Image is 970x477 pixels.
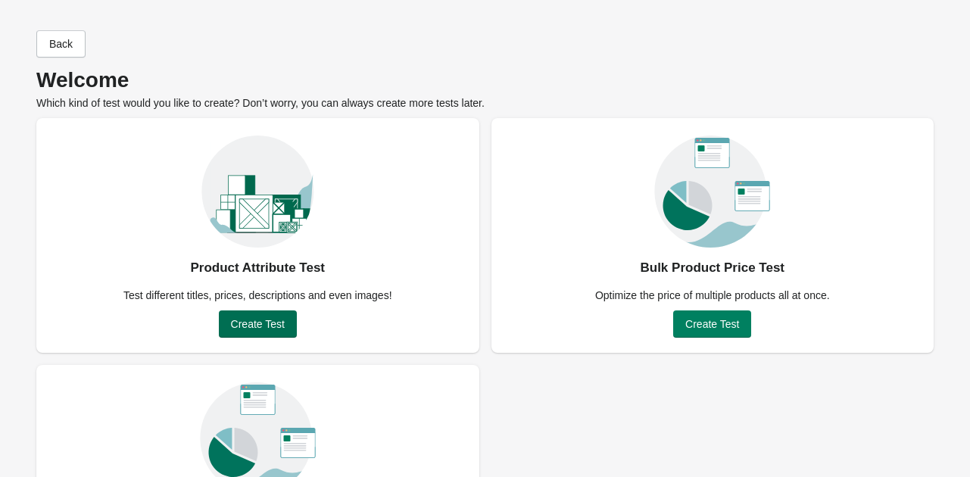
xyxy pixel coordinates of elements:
div: Which kind of test would you like to create? Don’t worry, you can always create more tests later. [36,73,934,111]
button: Back [36,30,86,58]
div: Test different titles, prices, descriptions and even images! [114,288,401,303]
span: Back [49,38,73,50]
button: Create Test [673,310,751,338]
p: Welcome [36,73,934,88]
span: Create Test [231,318,285,330]
span: Create Test [685,318,739,330]
div: Bulk Product Price Test [640,256,784,280]
button: Create Test [219,310,297,338]
div: Product Attribute Test [190,256,325,280]
div: Optimize the price of multiple products all at once. [586,288,839,303]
